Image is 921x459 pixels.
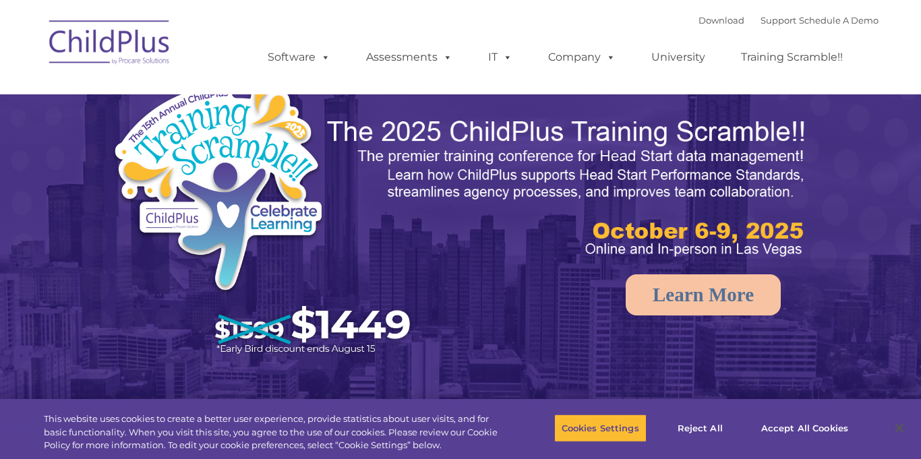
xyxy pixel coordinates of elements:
[799,15,879,26] a: Schedule A Demo
[761,15,796,26] a: Support
[254,44,344,71] a: Software
[42,11,177,78] img: ChildPlus by Procare Solutions
[475,44,526,71] a: IT
[626,274,781,315] a: Learn More
[44,412,506,452] div: This website uses cookies to create a better user experience, provide statistics about user visit...
[754,414,856,442] button: Accept All Cookies
[353,44,466,71] a: Assessments
[699,15,879,26] font: |
[727,44,856,71] a: Training Scramble!!
[187,89,229,99] span: Last name
[187,144,245,154] span: Phone number
[699,15,744,26] a: Download
[554,414,647,442] button: Cookies Settings
[885,413,914,443] button: Close
[535,44,629,71] a: Company
[638,44,719,71] a: University
[658,414,742,442] button: Reject All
